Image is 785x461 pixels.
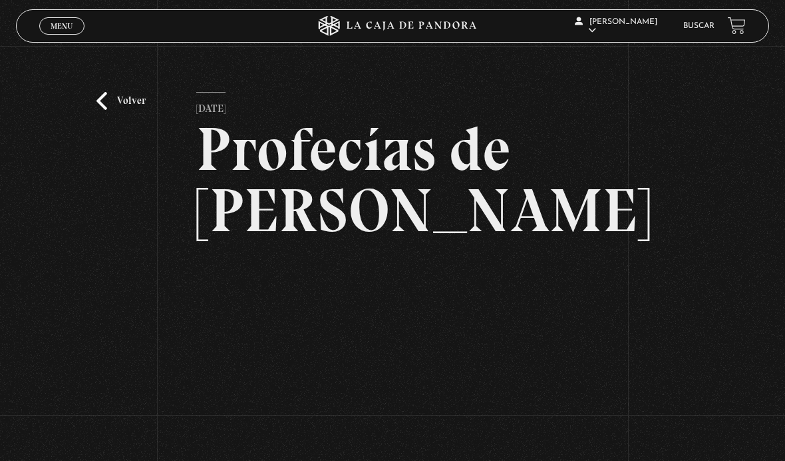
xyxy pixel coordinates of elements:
[683,22,714,30] a: Buscar
[96,92,146,110] a: Volver
[196,119,588,241] h2: Profecías de [PERSON_NAME]
[47,33,78,43] span: Cerrar
[51,22,73,30] span: Menu
[575,18,657,35] span: [PERSON_NAME]
[728,17,746,35] a: View your shopping cart
[196,92,226,119] p: [DATE]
